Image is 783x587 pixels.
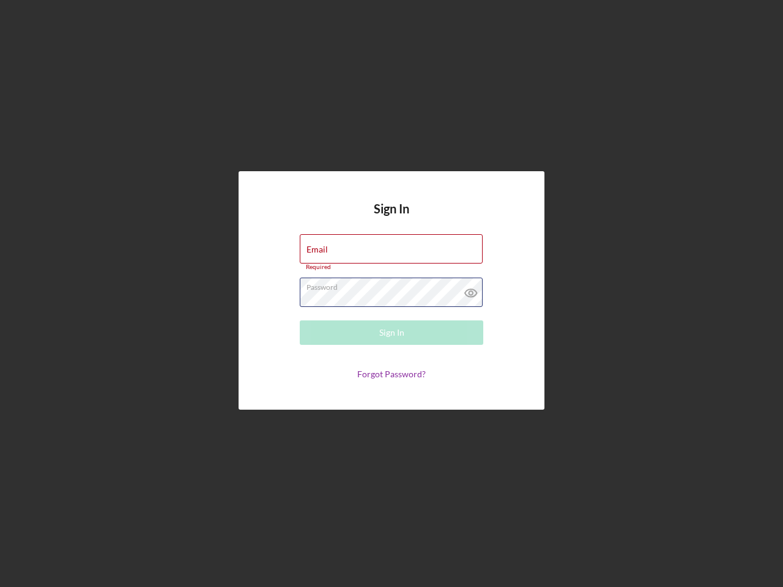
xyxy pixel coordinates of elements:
h4: Sign In [374,202,409,234]
label: Password [306,278,483,292]
label: Email [306,245,328,254]
button: Sign In [300,320,483,345]
div: Sign In [379,320,404,345]
a: Forgot Password? [357,369,426,379]
div: Required [300,264,483,271]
